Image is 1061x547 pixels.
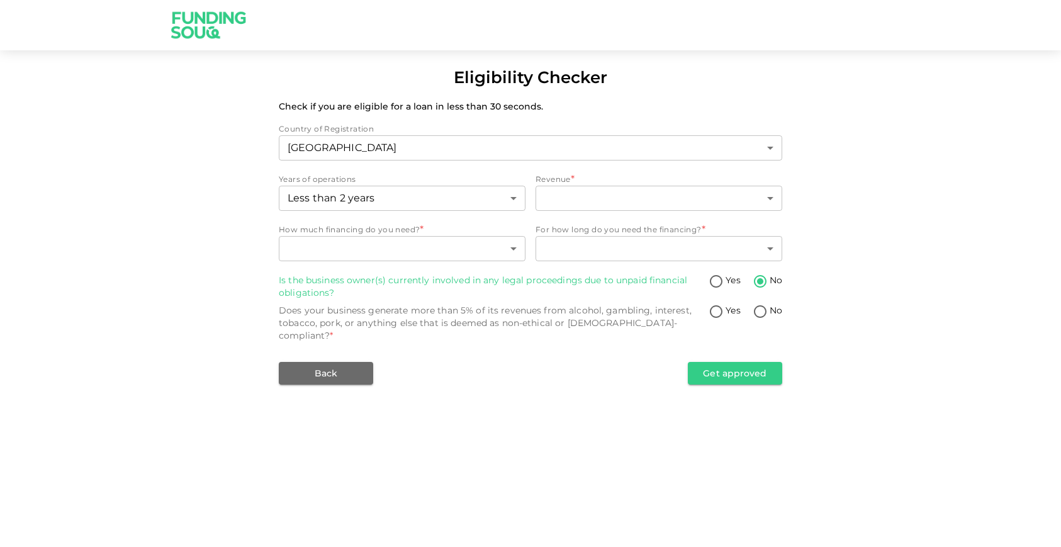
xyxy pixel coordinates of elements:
span: Yes [726,304,740,317]
button: Get approved [688,362,782,385]
p: Check if you are eligible for a loan in less than 30 seconds. [279,100,782,113]
div: howLongFinancing [536,236,782,261]
div: Does your business generate more than 5% of its revenues from alcohol, gambling, interest, tobacc... [279,304,709,342]
span: Yes [726,274,740,287]
button: Back [279,362,373,385]
span: How much financing do you need? [279,225,420,234]
div: countryOfRegistration [279,135,782,161]
span: Revenue [536,174,571,184]
div: howMuchAmountNeeded [279,236,525,261]
span: Years of operations [279,174,356,184]
span: Country of Registration [279,124,374,133]
div: Eligibility Checker [454,65,607,90]
div: yearsOfOperations [279,186,525,211]
div: revenue [536,186,782,211]
span: For how long do you need the financing? [536,225,702,234]
span: No [770,304,782,317]
div: Is the business owner(s) currently involved in any legal proceedings due to unpaid financial obli... [279,274,709,299]
span: No [770,274,782,287]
